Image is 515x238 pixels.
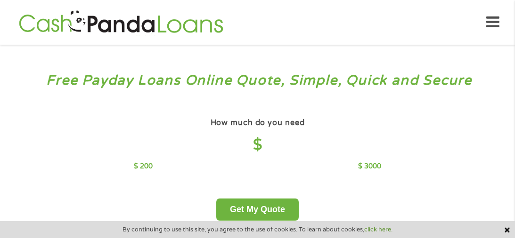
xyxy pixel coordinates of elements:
[364,226,392,233] a: click here.
[134,135,381,155] h4: $
[16,9,226,36] img: GetLoanNow Logo
[134,161,153,172] p: $ 200
[216,198,299,221] button: Get My Quote
[358,161,381,172] p: $ 3000
[123,226,392,233] span: By continuing to use this site, you agree to the use of cookies. To learn about cookies,
[211,118,305,128] h4: How much do you need
[27,72,488,89] h3: Free Payday Loans Online Quote, Simple, Quick and Secure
